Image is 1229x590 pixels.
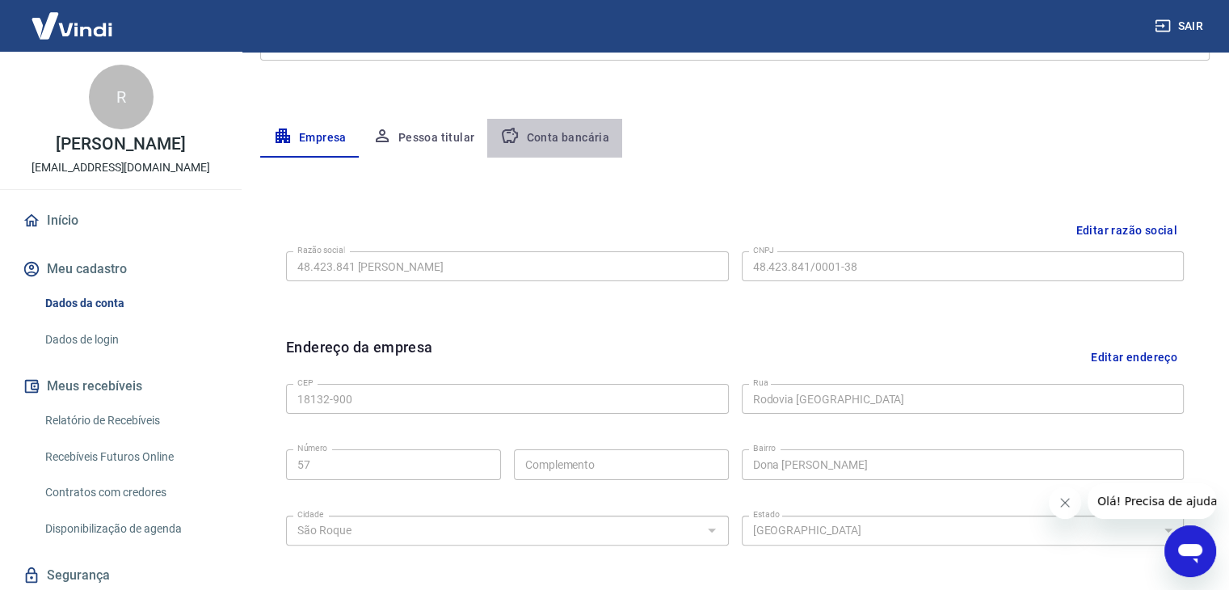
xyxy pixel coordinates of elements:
input: Digite aqui algumas palavras para buscar a cidade [291,520,697,541]
img: Vindi [19,1,124,50]
button: Editar razão social [1069,216,1184,246]
label: Bairro [753,442,776,454]
div: R [89,65,154,129]
button: Meus recebíveis [19,369,222,404]
button: Pessoa titular [360,119,488,158]
label: Estado [753,508,780,520]
button: Conta bancária [487,119,622,158]
label: Número [297,442,327,454]
label: Razão social [297,244,345,256]
p: [PERSON_NAME] [56,136,185,153]
label: Rua [753,377,768,389]
a: Dados da conta [39,287,222,320]
p: [EMAIL_ADDRESS][DOMAIN_NAME] [32,159,210,176]
button: Empresa [260,119,360,158]
button: Meu cadastro [19,251,222,287]
label: CEP [297,377,313,389]
iframe: Botão para abrir a janela de mensagens [1164,525,1216,577]
label: Cidade [297,508,323,520]
a: Contratos com credores [39,476,222,509]
a: Recebíveis Futuros Online [39,440,222,474]
span: Olá! Precisa de ajuda? [10,11,136,24]
iframe: Fechar mensagem [1049,487,1081,519]
a: Início [19,203,222,238]
a: Disponibilização de agenda [39,512,222,546]
a: Dados de login [39,323,222,356]
label: CNPJ [753,244,774,256]
button: Sair [1151,11,1210,41]
button: Editar endereço [1084,336,1184,377]
a: Relatório de Recebíveis [39,404,222,437]
h6: Endereço da empresa [286,336,433,377]
iframe: Mensagem da empresa [1088,483,1216,519]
